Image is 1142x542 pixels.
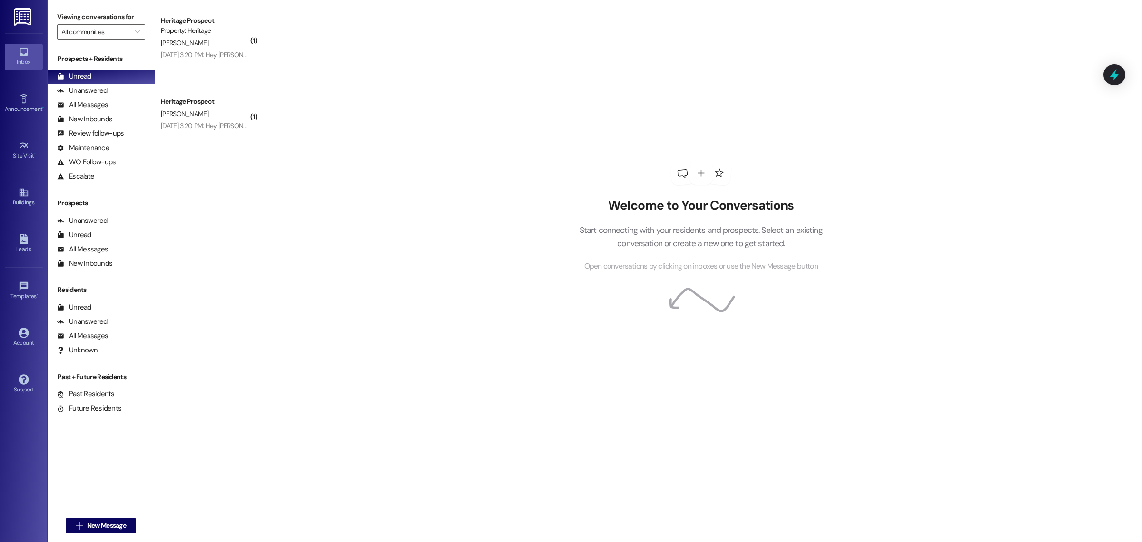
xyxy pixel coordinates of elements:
div: WO Follow-ups [57,157,116,167]
div: [DATE] 3:20 PM: Hey [PERSON_NAME] it's been a struggle tracking down the stake president. I have ... [161,50,698,59]
div: Past + Future Residents [48,372,155,382]
div: Unanswered [57,86,108,96]
div: Unanswered [57,216,108,226]
div: Review follow-ups [57,129,124,139]
div: Unknown [57,345,98,355]
div: Unanswered [57,317,108,327]
a: Site Visit • [5,138,43,163]
div: [DATE] 3:20 PM: Hey [PERSON_NAME] it's been a struggle tracking down the stake president. I have ... [161,121,698,130]
div: New Inbounds [57,114,112,124]
div: All Messages [57,331,108,341]
span: • [42,104,44,111]
div: Unread [57,230,91,240]
div: New Inbounds [57,259,112,269]
div: All Messages [57,244,108,254]
div: Escalate [57,171,94,181]
p: Start connecting with your residents and prospects. Select an existing conversation or create a n... [565,223,837,251]
a: Leads [5,231,43,257]
div: Unread [57,71,91,81]
i:  [135,28,140,36]
div: Residents [48,285,155,295]
a: Account [5,325,43,351]
a: Buildings [5,184,43,210]
span: • [34,151,36,158]
h2: Welcome to Your Conversations [565,198,837,213]
div: Prospects + Residents [48,54,155,64]
span: [PERSON_NAME] [161,39,208,47]
div: Maintenance [57,143,109,153]
img: ResiDesk Logo [14,8,33,26]
span: • [37,291,38,298]
div: Future Residents [57,403,121,413]
div: Prospects [48,198,155,208]
span: New Message [87,521,126,531]
span: [PERSON_NAME] [161,110,208,118]
i:  [76,522,83,530]
div: Heritage Prospect [161,16,249,26]
div: Property: Heritage [161,26,249,36]
label: Viewing conversations for [57,10,145,24]
div: All Messages [57,100,108,110]
button: New Message [66,518,136,533]
div: Unread [57,302,91,312]
a: Templates • [5,278,43,304]
input: All communities [61,24,130,40]
a: Inbox [5,44,43,70]
span: Open conversations by clicking on inboxes or use the New Message button [584,261,818,272]
div: Past Residents [57,389,115,399]
div: Heritage Prospect [161,97,249,107]
a: Support [5,371,43,397]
